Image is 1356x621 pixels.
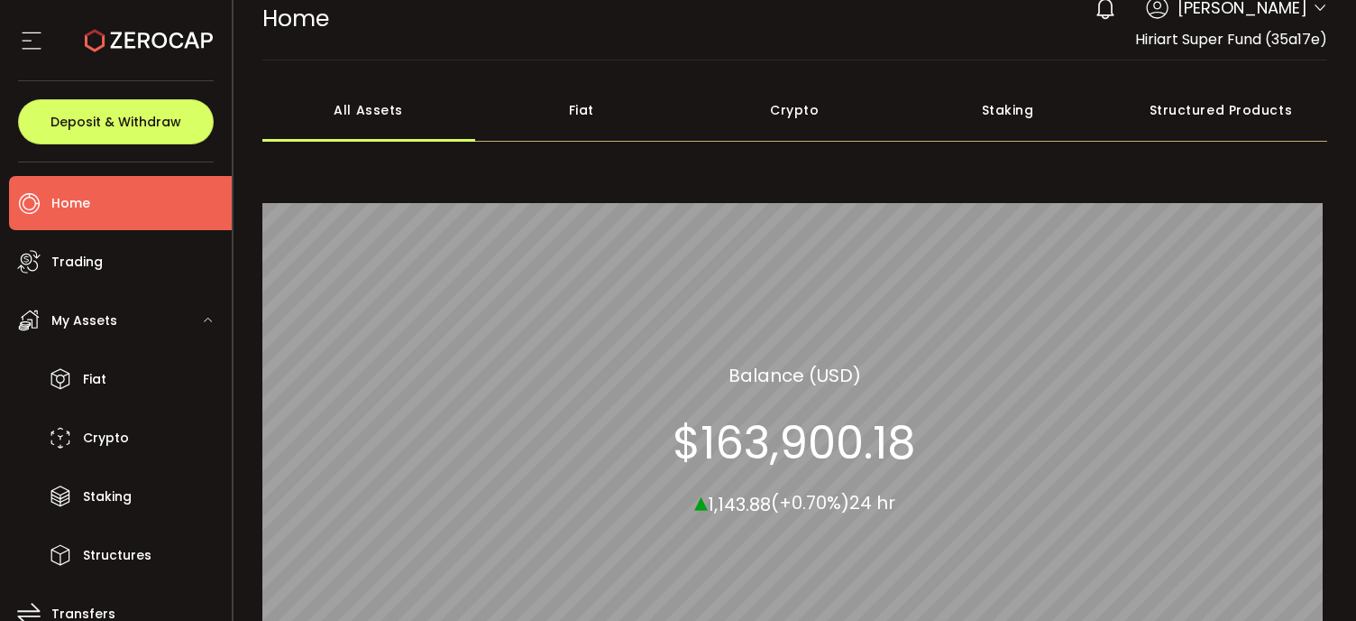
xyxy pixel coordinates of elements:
button: Deposit & Withdraw [18,99,214,144]
span: Home [51,190,90,217]
span: 1,143.88 [708,491,771,516]
span: Home [262,3,329,34]
div: Structured Products [1114,79,1327,142]
span: My Assets [51,308,117,334]
span: Structures [83,542,151,569]
span: Trading [51,249,103,275]
div: Staking [901,79,1113,142]
section: $163,900.18 [673,415,916,469]
div: All Assets [262,79,475,142]
span: 24 hr [849,490,895,515]
iframe: Chat Widget [1266,534,1356,621]
span: (+0.70%) [771,490,849,515]
span: Staking [83,484,132,510]
span: Crypto [83,425,129,451]
span: ▴ [694,481,708,520]
div: Crypto [688,79,901,142]
span: Deposit & Withdraw [50,116,181,128]
span: Hiriart Super Fund (35a17e) [1135,29,1327,50]
div: Fiat [475,79,688,142]
section: Balance (USD) [728,361,861,388]
span: Fiat [83,366,106,393]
